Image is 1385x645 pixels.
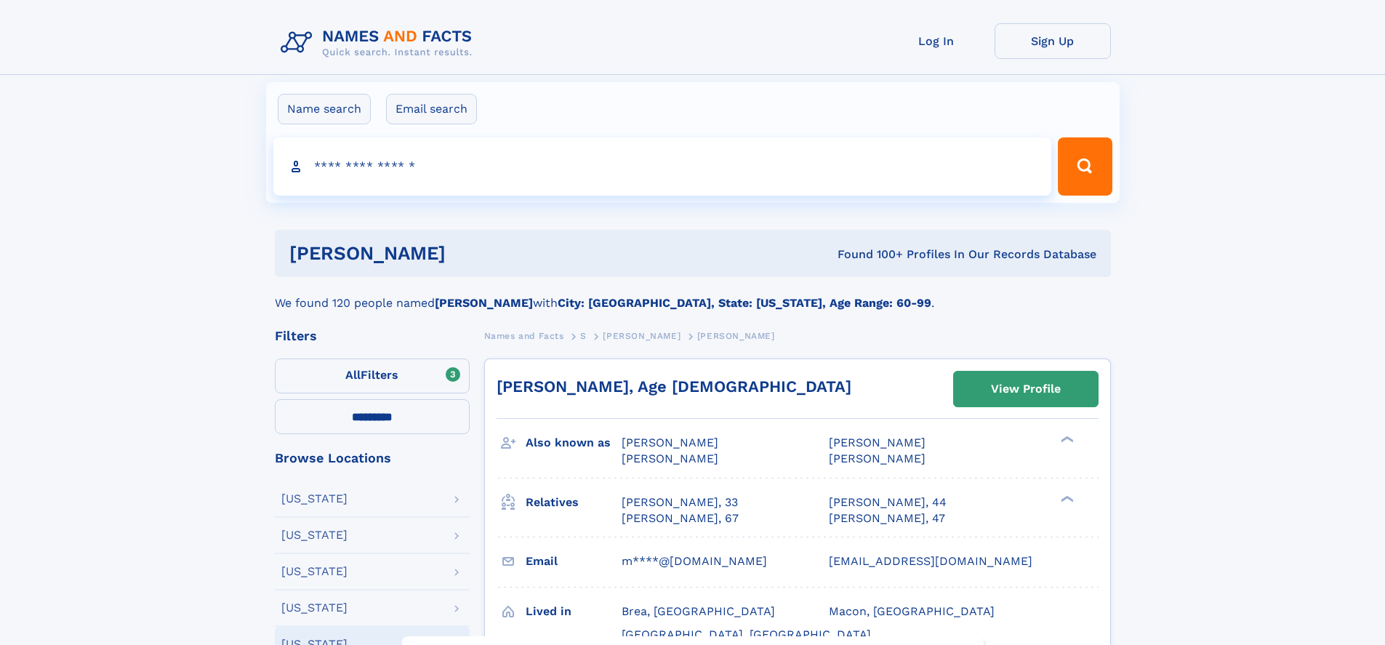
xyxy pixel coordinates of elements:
[275,23,484,63] img: Logo Names and Facts
[991,372,1061,406] div: View Profile
[829,436,926,449] span: [PERSON_NAME]
[1057,435,1075,444] div: ❯
[526,599,622,624] h3: Lived in
[273,137,1052,196] input: search input
[526,430,622,455] h3: Also known as
[278,94,371,124] label: Name search
[622,604,775,618] span: Brea, [GEOGRAPHIC_DATA]
[281,493,348,505] div: [US_STATE]
[386,94,477,124] label: Email search
[829,510,945,526] a: [PERSON_NAME], 47
[622,436,718,449] span: [PERSON_NAME]
[289,244,642,263] h1: [PERSON_NAME]
[275,452,470,465] div: Browse Locations
[995,23,1111,59] a: Sign Up
[697,331,775,341] span: [PERSON_NAME]
[558,296,931,310] b: City: [GEOGRAPHIC_DATA], State: [US_STATE], Age Range: 60-99
[580,326,587,345] a: S
[497,377,851,396] a: [PERSON_NAME], Age [DEMOGRAPHIC_DATA]
[275,277,1111,312] div: We found 120 people named with .
[878,23,995,59] a: Log In
[281,566,348,577] div: [US_STATE]
[829,554,1032,568] span: [EMAIL_ADDRESS][DOMAIN_NAME]
[829,452,926,465] span: [PERSON_NAME]
[281,602,348,614] div: [US_STATE]
[603,331,681,341] span: [PERSON_NAME]
[526,490,622,515] h3: Relatives
[1058,137,1112,196] button: Search Button
[622,452,718,465] span: [PERSON_NAME]
[622,510,739,526] a: [PERSON_NAME], 67
[345,368,361,382] span: All
[829,494,947,510] a: [PERSON_NAME], 44
[275,358,470,393] label: Filters
[954,372,1098,406] a: View Profile
[526,549,622,574] h3: Email
[281,529,348,541] div: [US_STATE]
[622,494,738,510] a: [PERSON_NAME], 33
[275,329,470,342] div: Filters
[484,326,564,345] a: Names and Facts
[641,247,1096,263] div: Found 100+ Profiles In Our Records Database
[829,604,995,618] span: Macon, [GEOGRAPHIC_DATA]
[1057,494,1075,503] div: ❯
[603,326,681,345] a: [PERSON_NAME]
[435,296,533,310] b: [PERSON_NAME]
[580,331,587,341] span: S
[622,628,871,641] span: [GEOGRAPHIC_DATA], [GEOGRAPHIC_DATA]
